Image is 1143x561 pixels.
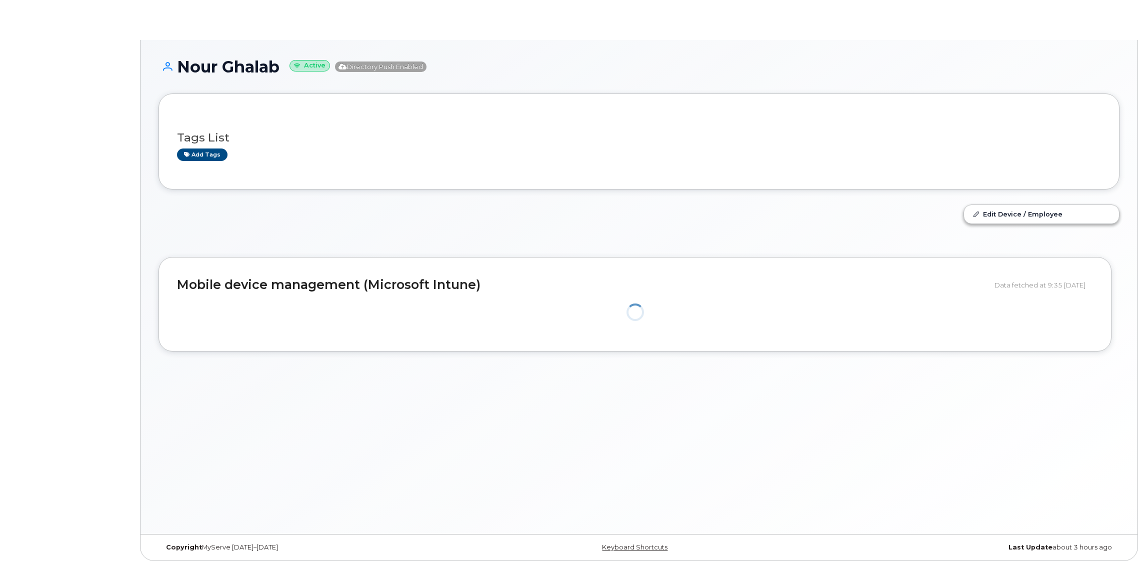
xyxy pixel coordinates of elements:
div: MyServe [DATE]–[DATE] [158,543,479,551]
h1: Nour Ghalab [158,58,1119,75]
div: Data fetched at 9:35 [DATE] [994,275,1093,294]
span: Directory Push Enabled [335,61,426,72]
strong: Last Update [1008,543,1052,551]
a: Add tags [177,148,227,161]
h2: Mobile device management (Microsoft Intune) [177,278,987,292]
a: Edit Device / Employee [964,205,1119,223]
small: Active [289,60,330,71]
a: Keyboard Shortcuts [602,543,667,551]
strong: Copyright [166,543,202,551]
div: about 3 hours ago [799,543,1119,551]
h3: Tags List [177,131,1101,144]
